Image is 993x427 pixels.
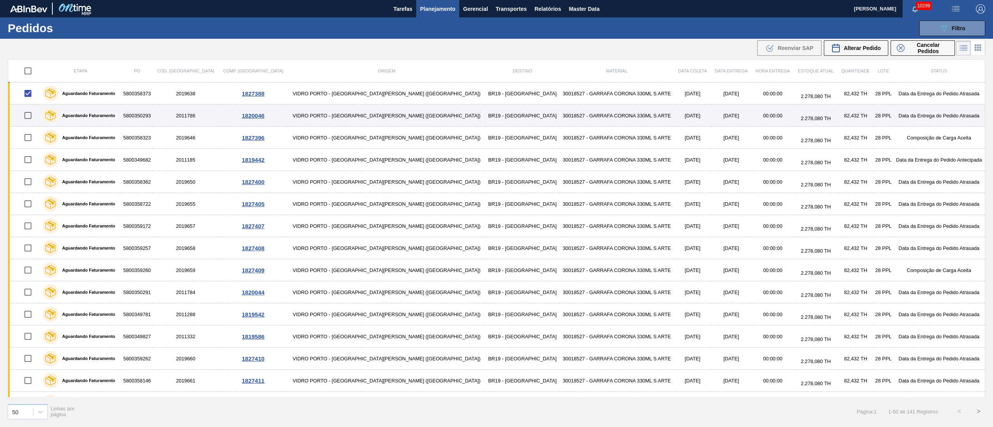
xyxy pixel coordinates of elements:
[908,42,949,54] span: Cancelar Pedidos
[711,127,752,149] td: [DATE]
[837,215,874,237] td: 82,432 TH
[824,40,888,56] div: Alterar Pedido
[153,105,219,127] td: 2011786
[711,259,752,281] td: [DATE]
[8,24,128,33] h1: Pedidos
[711,237,752,259] td: [DATE]
[752,215,794,237] td: 00:00:00
[486,83,559,105] td: BR19 - [GEOGRAPHIC_DATA]
[893,281,985,303] td: Data da Entrega do Pedido Atrasada
[288,149,486,171] td: VIDRO PORTO - [GEOGRAPHIC_DATA][PERSON_NAME] ([GEOGRAPHIC_DATA])
[486,127,559,149] td: BR19 - [GEOGRAPHIC_DATA]
[711,281,752,303] td: [DATE]
[874,392,893,414] td: 28 PPL
[752,127,794,149] td: 00:00:00
[801,138,830,143] span: 2.278,080 TH
[58,157,115,162] label: Aguardando Faturamento
[778,45,813,51] span: Reenviar SAP
[893,348,985,370] td: Data da Entrega do Pedido Atrasada
[752,259,794,281] td: 00:00:00
[153,83,219,105] td: 2019638
[888,409,938,415] span: 1 - 50 de 141 Registros
[220,223,287,229] div: 1827407
[711,370,752,392] td: [DATE]
[919,21,985,36] button: Filtro
[752,171,794,193] td: 00:00:00
[606,69,628,73] span: Material
[874,127,893,149] td: 28 PPL
[58,356,115,361] label: Aguardando Faturamento
[801,248,830,254] span: 2.278,080 TH
[220,112,287,119] div: 1820046
[288,171,486,193] td: VIDRO PORTO - [GEOGRAPHIC_DATA][PERSON_NAME] ([GEOGRAPHIC_DATA])
[752,105,794,127] td: 00:00:00
[486,259,559,281] td: BR19 - [GEOGRAPHIC_DATA]
[220,355,287,362] div: 1827410
[8,259,985,281] a: Aguardando Faturamento58003592602019659VIDRO PORTO - [GEOGRAPHIC_DATA][PERSON_NAME] ([GEOGRAPHIC_...
[486,105,559,127] td: BR19 - [GEOGRAPHIC_DATA]
[674,303,711,325] td: [DATE]
[711,149,752,171] td: [DATE]
[874,237,893,259] td: 28 PPL
[8,392,985,414] a: Aguardando Faturamento58003592632019662VIDRO PORTO - [GEOGRAPHIC_DATA][PERSON_NAME] ([GEOGRAPHIC_...
[288,105,486,127] td: VIDRO PORTO - [GEOGRAPHIC_DATA][PERSON_NAME] ([GEOGRAPHIC_DATA])
[153,215,219,237] td: 2019657
[837,370,874,392] td: 82,432 TH
[674,259,711,281] td: [DATE]
[220,333,287,340] div: 1819586
[486,215,559,237] td: BR19 - [GEOGRAPHIC_DATA]
[378,69,395,73] span: Origem
[51,406,75,417] span: Linhas por página
[956,41,971,55] div: Visão em Lista
[10,5,47,12] img: TNhmsLtSVTkK8tSr43FrP2fwEKptu5GPRR3wAAAABJRU5ErkJggg==
[674,370,711,392] td: [DATE]
[559,149,674,171] td: 30018527 - GARRAFA CORONA 330ML S ARTE
[559,105,674,127] td: 30018527 - GARRAFA CORONA 330ML S ARTE
[837,127,874,149] td: 82,432 TH
[288,127,486,149] td: VIDRO PORTO - [GEOGRAPHIC_DATA][PERSON_NAME] ([GEOGRAPHIC_DATA])
[798,69,834,73] span: Estoque atual
[893,370,985,392] td: Data da Entrega do Pedido Atrasada
[893,193,985,215] td: Data da Entrega do Pedido Atrasada
[559,193,674,215] td: 30018527 - GARRAFA CORONA 330ML S ARTE
[288,370,486,392] td: VIDRO PORTO - [GEOGRAPHIC_DATA][PERSON_NAME] ([GEOGRAPHIC_DATA])
[893,237,985,259] td: Data da Entrega do Pedido Atrasada
[220,377,287,384] div: 1827411
[486,325,559,348] td: BR19 - [GEOGRAPHIC_DATA]
[220,134,287,141] div: 1827396
[559,171,674,193] td: 30018527 - GARRAFA CORONA 330ML S ARTE
[288,348,486,370] td: VIDRO PORTO - [GEOGRAPHIC_DATA][PERSON_NAME] ([GEOGRAPHIC_DATA])
[674,193,711,215] td: [DATE]
[486,237,559,259] td: BR19 - [GEOGRAPHIC_DATA]
[121,303,152,325] td: 5800349781
[58,201,115,206] label: Aguardando Faturamento
[153,325,219,348] td: 2011332
[891,40,955,56] button: Cancelar Pedidos
[674,127,711,149] td: [DATE]
[844,45,881,51] span: Alterar Pedido
[486,171,559,193] td: BR19 - [GEOGRAPHIC_DATA]
[756,69,790,73] span: Hora Entrega
[841,69,870,73] span: Quantidade
[893,83,985,105] td: Data da Entrega do Pedido Atrasada
[715,69,748,73] span: Data entrega
[288,392,486,414] td: VIDRO PORTO - [GEOGRAPHIC_DATA][PERSON_NAME] ([GEOGRAPHIC_DATA])
[220,179,287,185] div: 1827400
[486,281,559,303] td: BR19 - [GEOGRAPHIC_DATA]
[58,334,115,339] label: Aguardando Faturamento
[893,215,985,237] td: Data da Entrega do Pedido Atrasada
[674,83,711,105] td: [DATE]
[8,193,985,215] a: Aguardando Faturamento58003587222019655VIDRO PORTO - [GEOGRAPHIC_DATA][PERSON_NAME] ([GEOGRAPHIC_...
[674,348,711,370] td: [DATE]
[837,325,874,348] td: 82,432 TH
[223,69,283,73] span: Comp. [GEOGRAPHIC_DATA]
[8,149,985,171] a: Aguardando Faturamento58003496822011185VIDRO PORTO - [GEOGRAPHIC_DATA][PERSON_NAME] ([GEOGRAPHIC_...
[752,237,794,259] td: 00:00:00
[220,289,287,296] div: 1820044
[58,246,115,250] label: Aguardando Faturamento
[674,215,711,237] td: [DATE]
[288,281,486,303] td: VIDRO PORTO - [GEOGRAPHIC_DATA][PERSON_NAME] ([GEOGRAPHIC_DATA])
[893,392,985,414] td: Data da Entrega do Pedido Atrasada
[952,25,965,31] span: Filtro
[486,193,559,215] td: BR19 - [GEOGRAPHIC_DATA]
